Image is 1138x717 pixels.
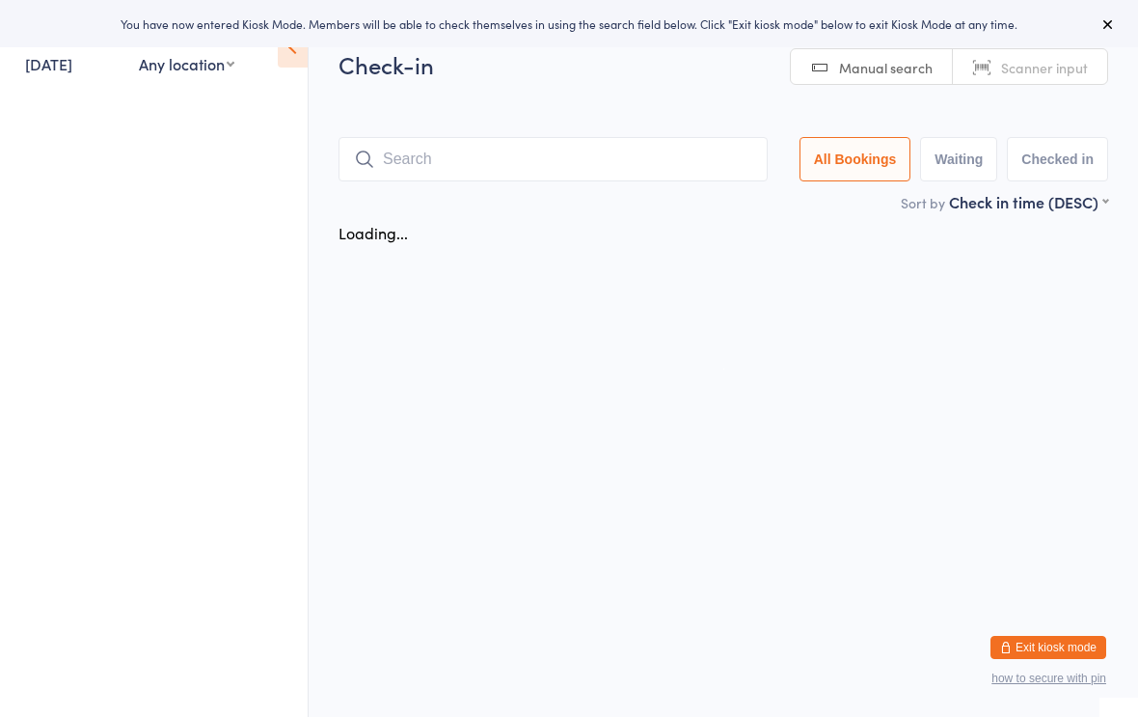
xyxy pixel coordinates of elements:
[139,53,234,74] div: Any location
[839,58,933,77] span: Manual search
[901,193,945,212] label: Sort by
[920,137,997,181] button: Waiting
[1001,58,1088,77] span: Scanner input
[339,137,768,181] input: Search
[949,191,1108,212] div: Check in time (DESC)
[990,636,1106,659] button: Exit kiosk mode
[339,48,1108,80] h2: Check-in
[25,53,72,74] a: [DATE]
[31,15,1107,32] div: You have now entered Kiosk Mode. Members will be able to check themselves in using the search fie...
[799,137,911,181] button: All Bookings
[339,222,408,243] div: Loading...
[1007,137,1108,181] button: Checked in
[991,672,1106,685] button: how to secure with pin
